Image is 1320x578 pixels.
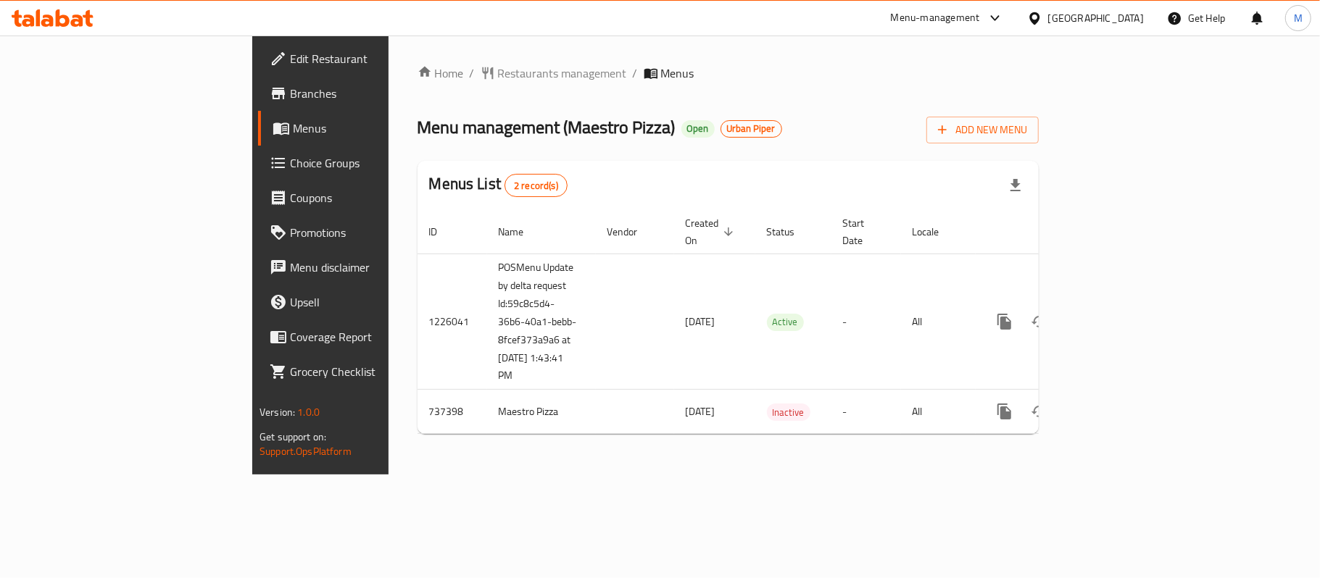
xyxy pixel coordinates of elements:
a: Coverage Report [258,319,473,354]
a: Upsell [258,285,473,319]
span: Name [499,223,543,240]
span: Urban Piper [721,122,781,135]
span: Coverage Report [290,328,461,345]
div: Open [681,120,715,138]
a: Branches [258,76,473,111]
a: Restaurants management [481,64,627,82]
td: All [901,254,976,390]
h2: Menus List [429,173,568,197]
a: Coupons [258,180,473,215]
span: Inactive [767,404,810,421]
span: ID [429,223,457,240]
a: Grocery Checklist [258,354,473,389]
span: Menus [293,120,461,137]
td: - [831,390,901,434]
span: Menu disclaimer [290,259,461,276]
a: Edit Restaurant [258,41,473,76]
span: Version: [260,403,295,422]
th: Actions [976,210,1138,254]
span: [DATE] [686,402,715,421]
div: Total records count [505,174,568,197]
button: Change Status [1022,394,1057,429]
table: enhanced table [418,210,1138,435]
li: / [633,64,638,82]
span: Restaurants management [498,64,627,82]
span: Coupons [290,189,461,206]
span: 2 record(s) [505,179,567,193]
button: Add New Menu [926,117,1039,143]
td: POSMenu Update by delta request Id:59c8c5d4-36b6-40a1-bebb-8fcef373a9a6 at [DATE] 1:43:41 PM [487,254,596,390]
a: Choice Groups [258,146,473,180]
span: Edit Restaurant [290,50,461,67]
button: more [987,394,1022,429]
a: Menus [258,111,473,146]
div: Export file [998,168,1033,203]
div: [GEOGRAPHIC_DATA] [1048,10,1144,26]
span: Start Date [843,214,884,249]
span: Active [767,314,804,330]
span: [DATE] [686,312,715,331]
a: Support.OpsPlatform [260,442,352,461]
span: Choice Groups [290,154,461,172]
span: Locale [913,223,958,240]
span: Open [681,122,715,135]
span: Add New Menu [938,121,1027,139]
button: more [987,304,1022,339]
td: All [901,390,976,434]
span: 1.0.0 [297,403,320,422]
span: Branches [290,85,461,102]
nav: breadcrumb [418,64,1039,82]
span: Menu management ( Maestro Pizza ) [418,111,676,143]
a: Menu disclaimer [258,250,473,285]
span: Get support on: [260,427,326,446]
span: Grocery Checklist [290,363,461,380]
span: Menus [661,64,694,82]
span: Created On [686,214,738,249]
td: Maestro Pizza [487,390,596,434]
span: Upsell [290,293,461,311]
div: Menu-management [891,9,980,27]
span: Promotions [290,224,461,241]
span: Status [767,223,814,240]
span: M [1294,10,1303,26]
span: Vendor [607,223,657,240]
td: - [831,254,901,390]
a: Promotions [258,215,473,250]
button: Change Status [1022,304,1057,339]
